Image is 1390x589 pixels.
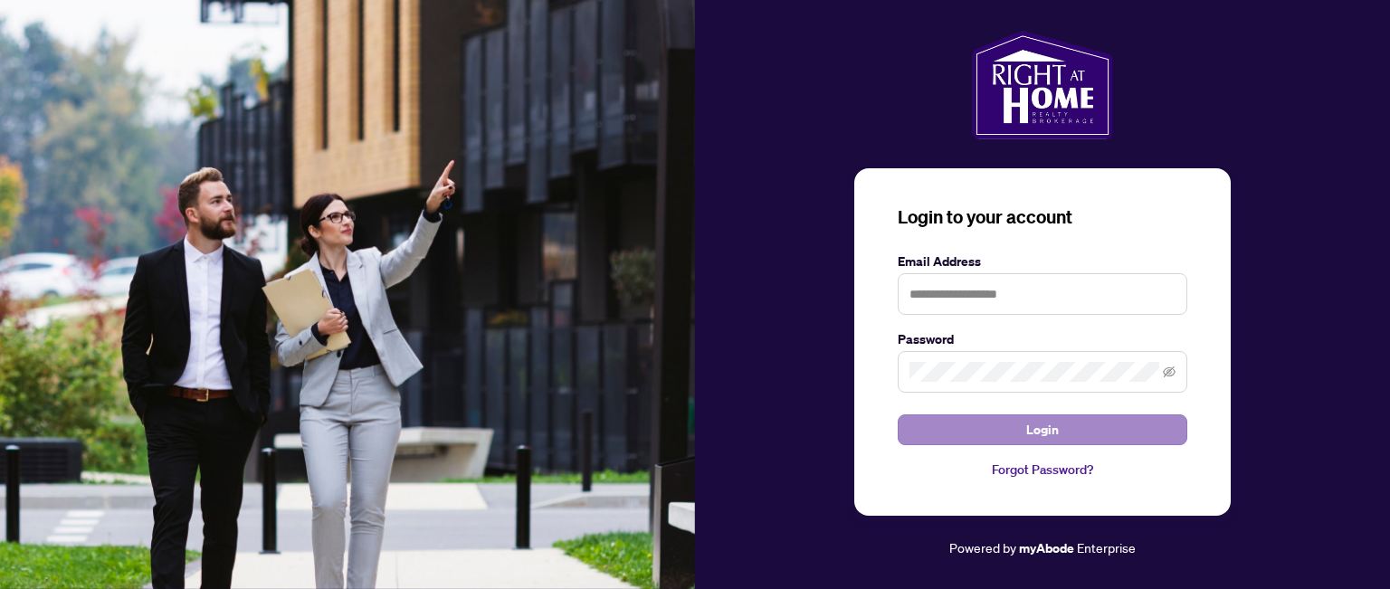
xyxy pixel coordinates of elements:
label: Password [898,329,1187,349]
h3: Login to your account [898,204,1187,230]
span: Login [1026,415,1059,444]
label: Email Address [898,252,1187,271]
span: Powered by [949,539,1016,556]
a: myAbode [1019,538,1074,558]
span: eye-invisible [1163,366,1176,378]
button: Login [898,414,1187,445]
img: ma-logo [972,31,1112,139]
span: Enterprise [1077,539,1136,556]
a: Forgot Password? [898,460,1187,480]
